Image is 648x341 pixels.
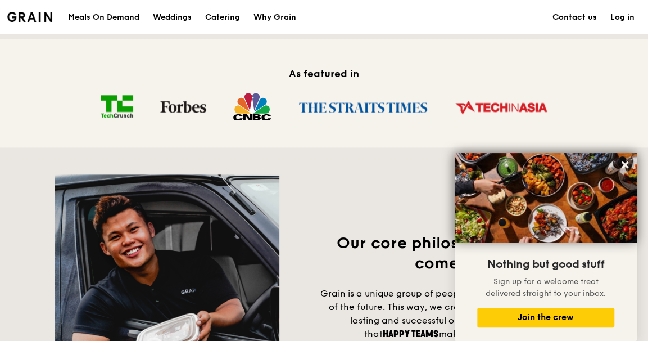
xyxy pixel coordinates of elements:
span: Grain is a unique group of people who share a magical vision of the future. This way, we create a... [320,288,588,339]
div: Catering [205,1,240,34]
a: Catering [198,1,247,34]
img: Forbes [147,101,220,113]
div: Weddings [153,1,192,34]
h2: As featured in [55,66,594,82]
div: Meals On Demand [68,1,139,34]
img: CNBC [220,92,284,120]
span: Nothing but good stuff [487,258,604,271]
img: Grain [7,12,53,22]
span: Sign up for a welcome treat delivered straight to your inbox. [486,277,606,298]
span: Our core philosophy is people come first [337,234,572,273]
button: Join the crew [477,308,614,327]
a: Contact us [546,1,604,34]
span: happy teams [383,329,439,339]
a: Why Grain [247,1,303,34]
img: TechCrunch [87,95,147,118]
img: DSC07876-Edit02-Large.jpeg [455,153,637,243]
a: Weddings [146,1,198,34]
a: Log in [604,1,641,34]
img: The Straits Times [284,92,441,122]
img: Tech in Asia [441,92,561,122]
div: Why Grain [253,1,296,34]
button: Close [616,156,634,174]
